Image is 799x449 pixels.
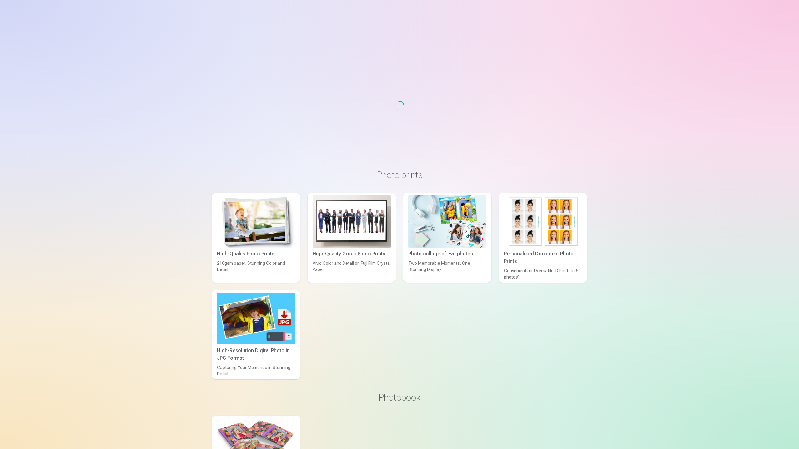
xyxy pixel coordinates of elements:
div: Vivid Color and Detail on Fuji Film Crystal Paper [310,260,393,280]
a: Personalized Document Photo PrintsPersonalized Document Photo PrintsConvenient and Versatile ID P... [499,193,587,283]
h3: Photobook [217,392,582,403]
img: Personalized Document Photo Prints [504,195,582,248]
div: Capturing Your Memories in Stunning Detail [214,364,298,377]
div: 210gsm paper, Stunning Color and Detail [214,260,298,280]
a: High-Quality Group Photo PrintsHigh-Quality Group Photo PrintsVivid Color and Detail on Fuji Film... [308,193,396,283]
div: Convenient and Versatile ID Photos (6 photos) [501,268,585,280]
div: Personalized Document Photo Prints [501,250,585,265]
div: Two Memorable Moments, One Stunning Display [406,260,489,280]
img: High-Quality Group Photo Prints [313,195,391,248]
h3: Photo prints [217,169,582,180]
a: High-Quality Photo PrintsHigh-Quality Photo Prints210gsm paper, Stunning Color and Detail [212,193,300,283]
a: Photo collage of two photosPhoto collage of two photosTwo Memorable Moments, One Stunning Display [403,193,491,283]
div: Photo collage of two photos [406,250,489,258]
img: Photo collage of two photos [408,195,486,248]
a: High-Resolution Digital Photo in JPG FormatHigh-Resolution Digital Photo in JPG FormatCapturing Y... [212,290,300,380]
img: High-Resolution Digital Photo in JPG Format [217,293,295,345]
img: High-Quality Photo Prints [217,195,295,248]
div: High-Resolution Digital Photo in JPG Format [214,347,298,362]
div: High-Quality Photo Prints [214,250,298,258]
div: High-Quality Group Photo Prints [310,250,393,258]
